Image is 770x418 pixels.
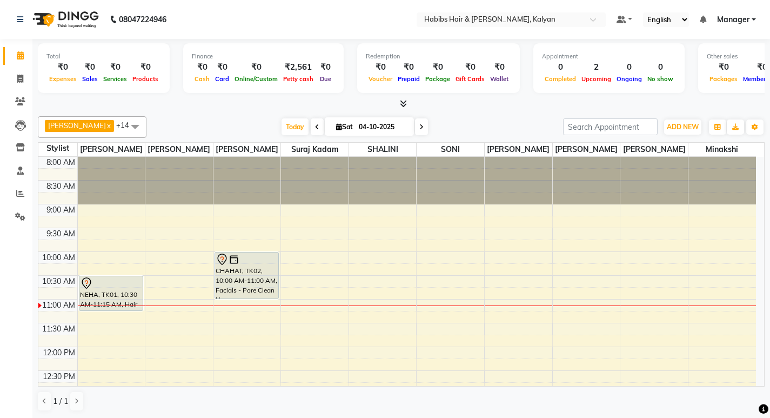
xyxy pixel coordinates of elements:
div: ₹0 [316,61,335,74]
div: CHAHAT, TK02, 10:00 AM-11:00 AM, Facials - Pore Clean Up [215,253,278,298]
span: +14 [116,121,137,129]
div: 12:30 PM [41,371,77,382]
span: Online/Custom [232,75,280,83]
input: Search Appointment [563,118,658,135]
span: Voucher [366,75,395,83]
span: Gift Cards [453,75,487,83]
span: Cash [192,75,212,83]
div: 9:00 AM [44,204,77,216]
span: Wallet [487,75,511,83]
div: 10:30 AM [40,276,77,287]
span: SHALINI [349,143,417,156]
div: ₹0 [101,61,130,74]
span: Sat [333,123,356,131]
div: 2 [579,61,614,74]
div: ₹0 [453,61,487,74]
div: ₹0 [707,61,740,74]
span: Manager [717,14,749,25]
span: Expenses [46,75,79,83]
b: 08047224946 [119,4,166,35]
div: 8:30 AM [44,181,77,192]
div: 9:30 AM [44,228,77,240]
span: 1 / 1 [53,396,68,407]
a: x [106,121,111,130]
span: [PERSON_NAME] [48,121,106,130]
span: Suraj Kadam [281,143,349,156]
span: No show [645,75,676,83]
div: 8:00 AM [44,157,77,168]
span: ADD NEW [667,123,699,131]
span: [PERSON_NAME] [78,143,145,156]
div: 0 [542,61,579,74]
div: Finance [192,52,335,61]
span: Prepaid [395,75,423,83]
span: Due [317,75,334,83]
span: Packages [707,75,740,83]
span: Sales [79,75,101,83]
span: Petty cash [280,75,316,83]
input: 2025-10-04 [356,119,410,135]
div: 0 [645,61,676,74]
div: Stylist [38,143,77,154]
div: ₹0 [366,61,395,74]
span: Products [130,75,161,83]
span: Ongoing [614,75,645,83]
span: [PERSON_NAME] [213,143,281,156]
span: Services [101,75,130,83]
div: 11:00 AM [40,300,77,311]
span: Package [423,75,453,83]
span: [PERSON_NAME] [485,143,552,156]
div: ₹0 [212,61,232,74]
span: SONI [417,143,484,156]
span: Minakshi [688,143,756,156]
div: 12:00 PM [41,347,77,359]
div: Appointment [542,52,676,61]
div: ₹0 [423,61,453,74]
div: 10:00 AM [40,252,77,263]
span: Completed [542,75,579,83]
span: Upcoming [579,75,614,83]
div: ₹2,561 [280,61,316,74]
div: ₹0 [79,61,101,74]
img: logo [28,4,102,35]
span: [PERSON_NAME] [620,143,688,156]
div: Redemption [366,52,511,61]
div: ₹0 [232,61,280,74]
div: 0 [614,61,645,74]
div: Total [46,52,161,61]
span: Today [282,118,309,135]
div: ₹0 [192,61,212,74]
div: ₹0 [487,61,511,74]
span: [PERSON_NAME] [553,143,620,156]
span: [PERSON_NAME] [145,143,213,156]
div: ₹0 [130,61,161,74]
div: ₹0 [46,61,79,74]
div: NEHA, TK01, 10:30 AM-11:15 AM, Hair Colour - Root Touch Up [MEDICAL_DATA] Free [79,276,143,310]
button: ADD NEW [664,120,701,135]
span: Card [212,75,232,83]
div: 11:30 AM [40,323,77,335]
div: ₹0 [395,61,423,74]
